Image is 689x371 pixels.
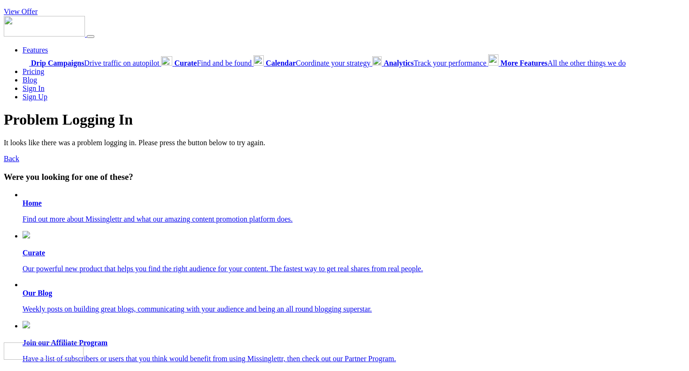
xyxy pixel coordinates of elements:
[23,59,161,67] a: Drip CampaignsDrive traffic on autopilot
[23,305,685,313] p: Weekly posts on building great blogs, communicating with your audience and being an all round blo...
[31,59,84,67] b: Drip Campaigns
[23,249,45,257] b: Curate
[87,35,94,38] button: Menu
[23,46,48,54] a: Features
[23,215,685,223] p: Find out more about Missinglettr and what our amazing content promotion platform does.
[23,265,685,273] p: Our powerful new product that helps you find the right audience for your content. The fastest way...
[383,59,413,67] b: Analytics
[266,59,296,67] b: Calendar
[23,289,52,297] b: Our Blog
[31,59,159,67] span: Drive traffic on autopilot
[383,59,486,67] span: Track your performance
[23,231,30,238] img: curate.png
[266,59,370,67] span: Coordinate your strategy
[4,111,685,128] h1: Problem Logging In
[23,231,685,273] a: Curate Our powerful new product that helps you find the right audience for your content. The fast...
[253,59,372,67] a: CalendarCoordinate your strategy
[23,199,42,207] b: Home
[23,321,685,363] a: Join our Affiliate Program Have a list of subscribers or users that you think would benefit from ...
[500,59,547,67] b: More Features
[161,59,253,67] a: CurateFind and be found
[488,59,626,67] a: More FeaturesAll the other things we do
[372,59,488,67] a: AnalyticsTrack your performance
[174,59,252,67] span: Find and be found
[4,155,19,163] a: Back
[4,342,84,360] img: Missinglettr - Social Media Marketing for content focused teams | Product Hunt
[23,355,685,363] p: Have a list of subscribers or users that you think would benefit from using Missinglettr, then ch...
[500,59,626,67] span: All the other things we do
[4,172,685,182] h3: Were you looking for one of these?
[23,321,30,328] img: revenue.png
[4,139,685,147] p: It looks like there was a problem logging in. Please press the button below to try again.
[23,84,45,92] a: Sign In
[23,54,685,67] div: Features
[23,199,685,223] a: Home Find out more about Missinglettr and what our amazing content promotion platform does.
[23,339,107,347] b: Join our Affiliate Program
[23,76,37,84] a: Blog
[23,93,47,101] a: Sign Up
[174,59,197,67] b: Curate
[23,289,685,313] a: Our Blog Weekly posts on building great blogs, communicating with your audience and being an all ...
[23,67,44,75] a: Pricing
[4,7,38,15] a: View Offer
